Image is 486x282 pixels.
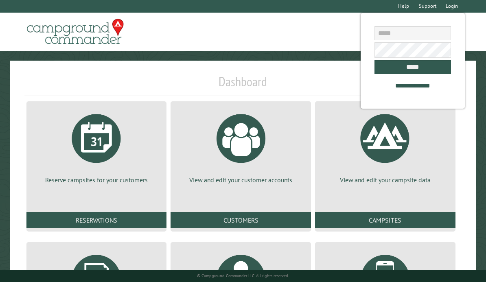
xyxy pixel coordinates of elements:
[36,175,157,184] p: Reserve campsites for your customers
[171,212,311,228] a: Customers
[24,16,126,48] img: Campground Commander
[315,212,455,228] a: Campsites
[24,74,462,96] h1: Dashboard
[325,108,446,184] a: View and edit your campsite data
[180,175,301,184] p: View and edit your customer accounts
[36,108,157,184] a: Reserve campsites for your customers
[325,175,446,184] p: View and edit your campsite data
[26,212,167,228] a: Reservations
[197,273,289,278] small: © Campground Commander LLC. All rights reserved.
[180,108,301,184] a: View and edit your customer accounts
